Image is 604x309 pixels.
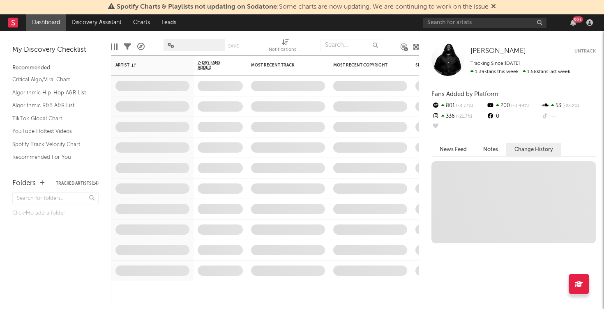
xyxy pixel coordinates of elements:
[198,60,231,70] span: 7-Day Fans Added
[431,101,486,111] div: 801
[12,208,99,218] div: Click to add a folder.
[127,14,156,31] a: Charts
[455,104,473,108] span: -8.77 %
[470,47,526,55] a: [PERSON_NAME]
[574,47,596,55] button: Untrack
[117,4,489,10] span: : Some charts are now updating. We are continuing to work on the issue
[156,14,182,31] a: Leads
[486,101,541,111] div: 200
[269,35,302,59] div: Notifications (Artist)
[506,143,561,156] button: Change History
[470,69,570,74] span: 1.58k fans last week
[56,181,99,185] button: Tracked Artists(14)
[137,35,145,59] div: A&R Pipeline
[12,75,90,84] a: Critical Algo/Viral Chart
[486,111,541,122] div: 0
[415,63,477,68] div: Spotify Monthly Listeners
[561,104,579,108] span: -23.2 %
[26,14,66,31] a: Dashboard
[573,16,583,23] div: 99 +
[470,48,526,55] span: [PERSON_NAME]
[333,63,395,68] div: Most Recent Copyright
[320,39,382,51] input: Search...
[251,63,313,68] div: Most Recent Track
[431,91,498,97] span: Fans Added by Platform
[12,45,99,55] div: My Discovery Checklist
[12,114,90,123] a: TikTok Global Chart
[66,14,127,31] a: Discovery Assistant
[570,19,576,26] button: 99+
[269,45,302,55] div: Notifications (Artist)
[115,63,177,68] div: Artist
[455,114,472,119] span: -21.7 %
[470,61,520,66] span: Tracking Since: [DATE]
[470,69,519,74] span: 1.39k fans this week
[12,101,90,110] a: Algorithmic R&B A&R List
[431,111,486,122] div: 336
[12,140,90,149] a: Spotify Track Velocity Chart
[228,44,239,48] button: Save
[12,88,90,97] a: Algorithmic Hip-Hop A&R List
[12,153,90,162] a: Recommended For You
[111,35,118,59] div: Edit Columns
[541,111,596,122] div: --
[541,101,596,111] div: 53
[510,104,529,108] span: -0.99 %
[12,63,99,73] div: Recommended
[12,127,90,136] a: YouTube Hottest Videos
[423,18,546,28] input: Search for artists
[12,179,36,188] div: Folders
[12,192,99,204] input: Search for folders...
[491,4,496,10] span: Dismiss
[475,143,506,156] button: Notes
[431,122,486,133] div: --
[117,4,277,10] span: Spotify Charts & Playlists not updating on Sodatone
[124,35,131,59] div: Filters
[431,143,475,156] button: News Feed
